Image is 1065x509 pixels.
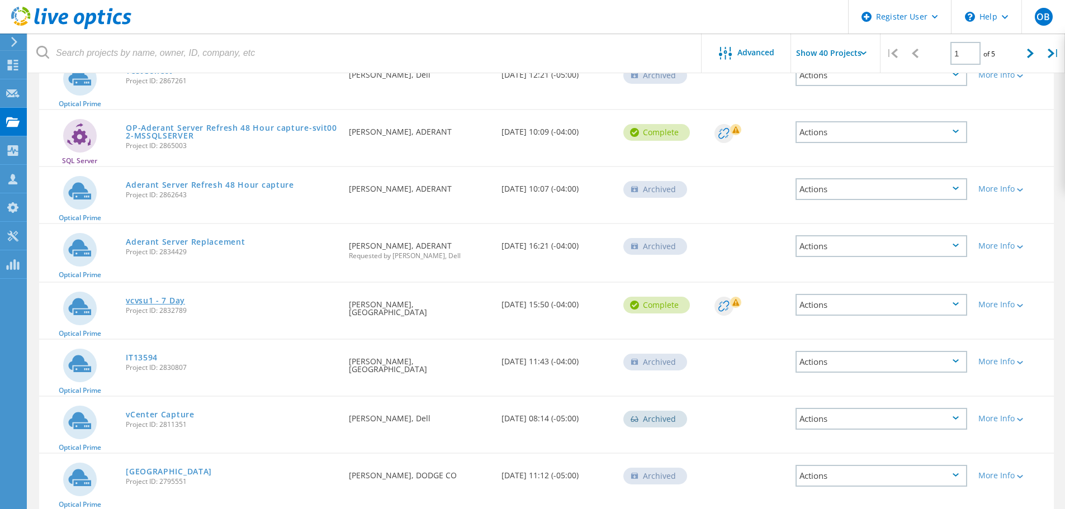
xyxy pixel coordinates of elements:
input: Search projects by name, owner, ID, company, etc [28,34,702,73]
a: Aderant Server Refresh 48 Hour capture [126,181,294,189]
div: Archived [623,238,687,255]
div: [DATE] 08:14 (-05:00) [496,397,618,434]
div: Actions [796,235,967,257]
div: Archived [623,181,687,198]
div: Archived [623,354,687,370]
span: Project ID: 2832789 [126,307,338,314]
span: Optical Prime [59,330,101,337]
div: More Info [978,185,1048,193]
div: | [881,34,903,73]
div: More Info [978,358,1048,365]
span: Advanced [737,49,774,56]
span: Project ID: 2811351 [126,421,338,428]
div: Actions [796,408,967,430]
div: [PERSON_NAME], [GEOGRAPHIC_DATA] [343,283,495,327]
span: Project ID: 2867261 [126,78,338,84]
svg: \n [965,12,975,22]
div: [DATE] 16:21 (-04:00) [496,224,618,261]
div: [DATE] 11:43 (-04:00) [496,340,618,377]
span: Project ID: 2862643 [126,192,338,198]
span: Optical Prime [59,215,101,221]
div: More Info [978,415,1048,422]
span: Requested by [PERSON_NAME], Dell [349,253,490,259]
div: Complete [623,297,690,313]
span: Project ID: 2830807 [126,364,338,371]
span: Optical Prime [59,387,101,394]
a: IT13594 [126,354,158,361]
div: More Info [978,71,1048,79]
div: More Info [978,301,1048,308]
a: Live Optics Dashboard [11,23,131,31]
div: [PERSON_NAME], ADERANT [343,224,495,270]
div: Actions [796,351,967,373]
div: Actions [796,178,967,200]
span: Optical Prime [59,444,101,451]
div: More Info [978,242,1048,250]
div: Actions [796,294,967,316]
span: Optical Prime [59,101,101,107]
div: [PERSON_NAME], DODGE CO [343,454,495,491]
div: More Info [978,472,1048,479]
a: Aderant Server Replacement [126,238,245,246]
div: Archived [623,411,687,427]
div: [DATE] 11:12 (-05:00) [496,454,618,491]
span: of 5 [983,49,995,59]
div: [PERSON_NAME], Dell [343,397,495,434]
div: [PERSON_NAME], ADERANT [343,110,495,147]
span: Project ID: 2834429 [126,249,338,255]
span: Optical Prime [59,272,101,278]
div: | [1042,34,1065,73]
a: vCenter Capture [126,411,195,418]
span: OB [1036,12,1050,21]
div: [PERSON_NAME], ADERANT [343,167,495,204]
div: [DATE] 10:09 (-04:00) [496,110,618,147]
div: Complete [623,124,690,141]
div: [DATE] 15:50 (-04:00) [496,283,618,320]
a: vcvsu1 - 7 Day [126,297,185,305]
span: Optical Prime [59,501,101,508]
span: Project ID: 2865003 [126,142,338,149]
div: [DATE] 10:07 (-04:00) [496,167,618,204]
span: SQL Server [62,158,97,164]
div: Archived [623,468,687,484]
span: Project ID: 2795551 [126,478,338,485]
div: [PERSON_NAME], [GEOGRAPHIC_DATA] [343,340,495,384]
div: Actions [796,121,967,143]
a: OP-Aderant Server Refresh 48 Hour capture-svit002-MSSQLSERVER [126,124,338,140]
div: Actions [796,465,967,487]
a: [GEOGRAPHIC_DATA] [126,468,212,475]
